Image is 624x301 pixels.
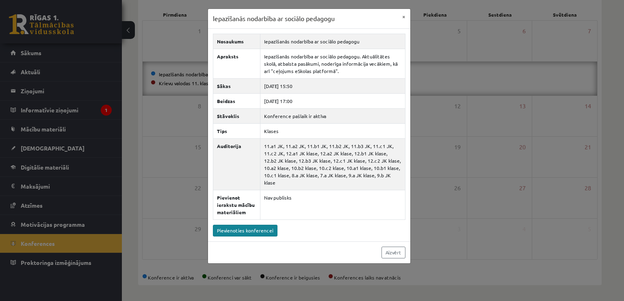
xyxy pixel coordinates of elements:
td: 11.a1 JK, 11.a2 JK, 11.b1 JK, 11.b2 JK, 11.b3 JK, 11.c1 JK, 11.c2 JK, 12.a1 JK klase, 12.a2 JK kl... [260,138,405,190]
th: Tips [213,123,260,138]
td: Klases [260,123,405,138]
td: [DATE] 15:50 [260,78,405,93]
td: Konference pašlaik ir aktīva [260,108,405,123]
h3: Iepazīšanās nodarbība ar sociālo pedagogu [213,14,335,24]
a: Aizvērt [381,247,405,258]
td: Nav publisks [260,190,405,219]
th: Pievienot ierakstu mācību materiāliem [213,190,260,219]
th: Stāvoklis [213,108,260,123]
th: Nosaukums [213,34,260,49]
button: × [397,9,410,24]
th: Apraksts [213,49,260,78]
td: Iepazīšanās nodarbība ar sociālo pedagogu. Aktuālitātes skolā, atbalsta pasākumi, noderīga inform... [260,49,405,78]
a: Pievienoties konferencei [213,225,277,236]
th: Auditorija [213,138,260,190]
td: Iepazīšanās nodarbība ar sociālo pedagogu [260,34,405,49]
th: Sākas [213,78,260,93]
th: Beidzas [213,93,260,108]
td: [DATE] 17:00 [260,93,405,108]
